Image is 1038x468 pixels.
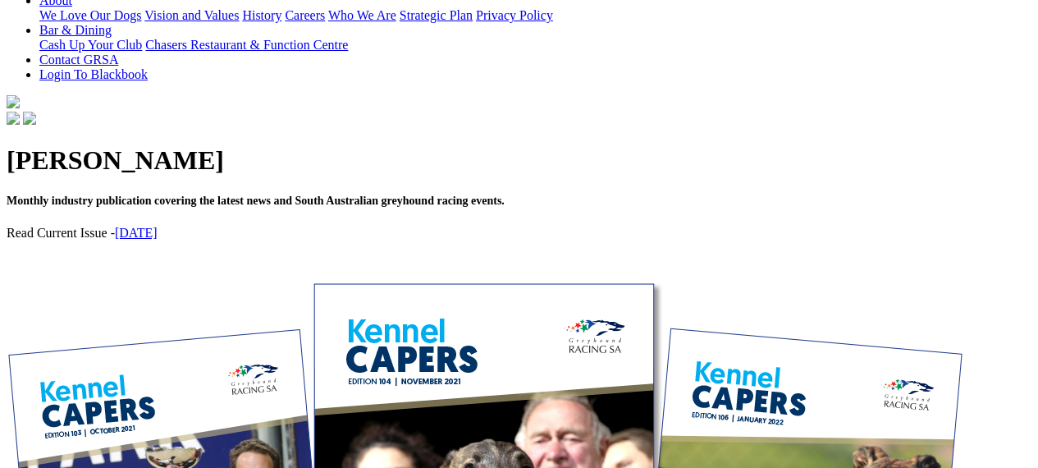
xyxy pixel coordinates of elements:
h1: [PERSON_NAME] [7,145,1031,176]
img: logo-grsa-white.png [7,95,20,108]
a: Cash Up Your Club [39,38,142,52]
div: About [39,8,1031,23]
img: twitter.svg [23,112,36,125]
a: Login To Blackbook [39,67,148,81]
a: [DATE] [115,226,158,240]
a: Contact GRSA [39,53,118,67]
a: Careers [285,8,325,22]
a: Privacy Policy [476,8,553,22]
a: Bar & Dining [39,23,112,37]
a: Vision and Values [144,8,239,22]
span: Monthly industry publication covering the latest news and South Australian greyhound racing events. [7,195,505,207]
img: facebook.svg [7,112,20,125]
a: History [242,8,281,22]
div: Bar & Dining [39,38,1031,53]
a: Who We Are [328,8,396,22]
a: Strategic Plan [400,8,473,22]
a: Chasers Restaurant & Function Centre [145,38,348,52]
p: Read Current Issue - [7,226,1031,241]
a: We Love Our Dogs [39,8,141,22]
